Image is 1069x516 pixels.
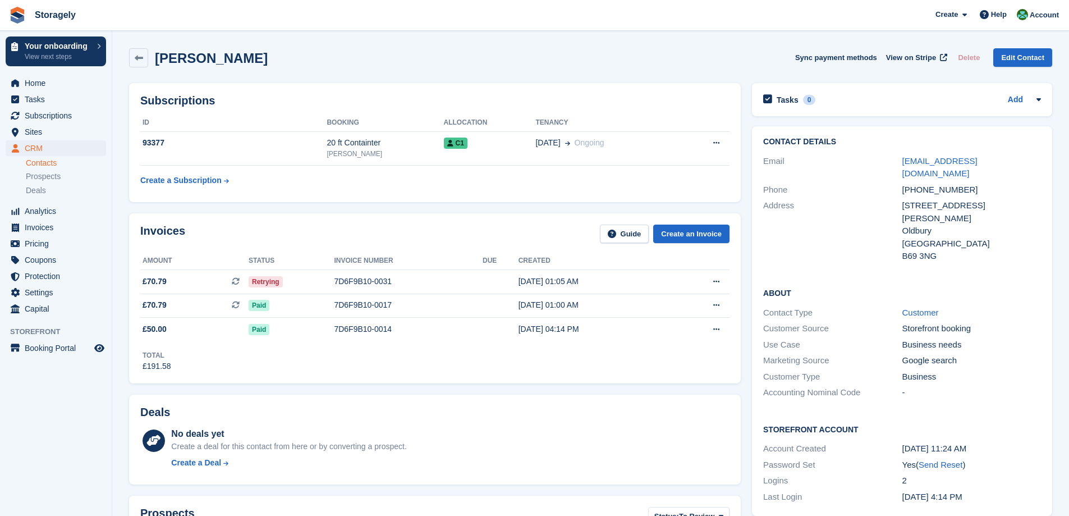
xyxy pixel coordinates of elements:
[763,423,1041,435] h2: Storefront Account
[26,171,61,182] span: Prospects
[763,287,1041,298] h2: About
[902,156,978,179] a: [EMAIL_ADDRESS][DOMAIN_NAME]
[803,95,816,105] div: 0
[1008,94,1023,107] a: Add
[327,114,443,132] th: Booking
[9,7,26,24] img: stora-icon-8386f47178a22dfd0bd8f6a31ec36ba5ce8667c1dd55bd0f319d3a0aa187defe.svg
[763,307,902,319] div: Contact Type
[25,75,92,91] span: Home
[143,299,167,311] span: £70.79
[249,300,269,311] span: Paid
[334,299,483,311] div: 7D6F9B10-0017
[902,386,1041,399] div: -
[334,276,483,287] div: 7D6F9B10-0031
[25,42,91,50] p: Your onboarding
[26,158,106,168] a: Contacts
[916,460,965,469] span: ( )
[140,225,185,243] h2: Invoices
[140,252,249,270] th: Amount
[919,460,962,469] a: Send Reset
[143,360,171,372] div: £191.58
[653,225,730,243] a: Create an Invoice
[334,323,483,335] div: 7D6F9B10-0014
[143,350,171,360] div: Total
[327,137,443,149] div: 20 ft Containter
[25,92,92,107] span: Tasks
[483,252,519,270] th: Due
[575,138,604,147] span: Ongoing
[6,124,106,140] a: menu
[6,36,106,66] a: Your onboarding View next steps
[25,236,92,252] span: Pricing
[6,268,106,284] a: menu
[882,48,949,67] a: View on Stripe
[93,341,106,355] a: Preview store
[763,339,902,351] div: Use Case
[993,48,1052,67] a: Edit Contact
[25,340,92,356] span: Booking Portal
[6,108,106,124] a: menu
[25,268,92,284] span: Protection
[902,199,1041,225] div: [STREET_ADDRESS][PERSON_NAME]
[334,252,483,270] th: Invoice number
[26,185,106,197] a: Deals
[444,138,467,149] span: C1
[902,339,1041,351] div: Business needs
[444,114,536,132] th: Allocation
[763,199,902,263] div: Address
[763,322,902,335] div: Customer Source
[25,252,92,268] span: Coupons
[140,175,222,186] div: Create a Subscription
[953,48,984,67] button: Delete
[535,114,680,132] th: Tenancy
[140,114,327,132] th: ID
[249,324,269,335] span: Paid
[25,52,91,62] p: View next steps
[795,48,877,67] button: Sync payment methods
[6,140,106,156] a: menu
[327,149,443,159] div: [PERSON_NAME]
[6,285,106,300] a: menu
[140,137,327,149] div: 93377
[25,285,92,300] span: Settings
[519,276,671,287] div: [DATE] 01:05 AM
[249,276,283,287] span: Retrying
[6,92,106,107] a: menu
[6,340,106,356] a: menu
[155,51,268,66] h2: [PERSON_NAME]
[25,108,92,124] span: Subscriptions
[6,220,106,235] a: menu
[171,441,406,453] div: Create a deal for this contact from here or by converting a prospect.
[1030,10,1059,21] span: Account
[171,457,406,469] a: Create a Deal
[25,203,92,219] span: Analytics
[1017,9,1028,20] img: Notifications
[902,322,1041,335] div: Storefront booking
[6,252,106,268] a: menu
[519,299,671,311] div: [DATE] 01:00 AM
[763,386,902,399] div: Accounting Nominal Code
[6,301,106,317] a: menu
[902,238,1041,250] div: [GEOGRAPHIC_DATA]
[25,301,92,317] span: Capital
[249,252,334,270] th: Status
[140,94,730,107] h2: Subscriptions
[140,406,170,419] h2: Deals
[763,491,902,504] div: Last Login
[763,371,902,383] div: Customer Type
[763,184,902,197] div: Phone
[777,95,799,105] h2: Tasks
[535,137,560,149] span: [DATE]
[902,459,1041,472] div: Yes
[902,371,1041,383] div: Business
[902,250,1041,263] div: B69 3NG
[902,184,1041,197] div: [PHONE_NUMBER]
[902,225,1041,238] div: Oldbury
[25,140,92,156] span: CRM
[600,225,649,243] a: Guide
[763,474,902,487] div: Logins
[902,442,1041,455] div: [DATE] 11:24 AM
[6,236,106,252] a: menu
[763,459,902,472] div: Password Set
[935,9,958,20] span: Create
